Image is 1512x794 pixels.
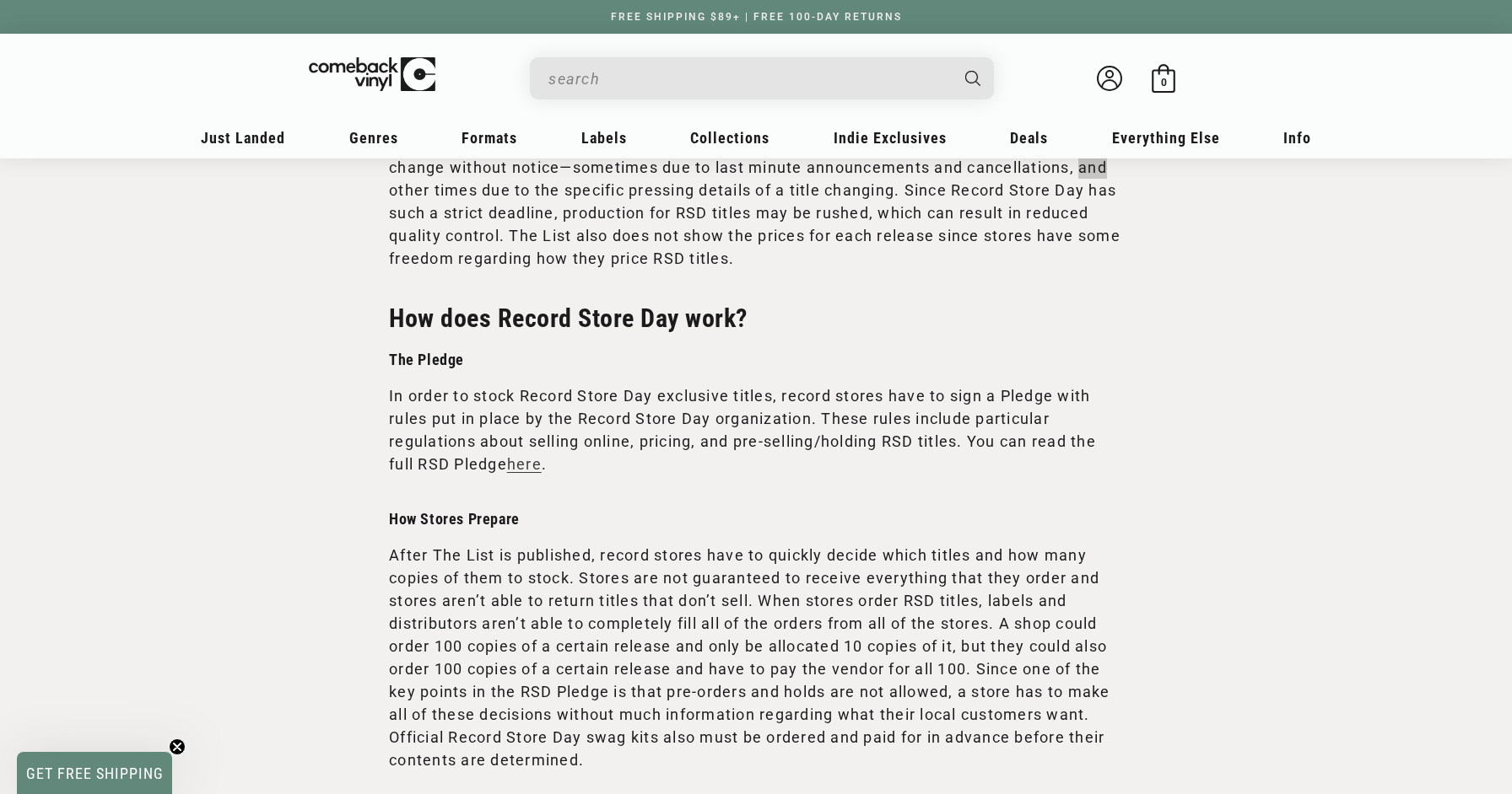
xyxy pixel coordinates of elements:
[581,129,627,147] span: Labels
[1112,129,1220,147] span: Everything Else
[951,57,996,99] button: Search
[389,509,1123,528] h3: How Stores Prepare
[530,57,994,99] div: Search
[169,738,186,755] button: Close teaser
[389,384,1123,475] p: In order to stock Record Store Day exclusive titles, record stores have to sign a Pledge with rul...
[834,129,947,147] span: Indie Exclusives
[462,129,517,147] span: Formats
[1010,129,1048,147] span: Deals
[26,764,164,782] span: GET FREE SHIPPING
[548,62,948,96] input: When autocomplete results are available use up and down arrows to review and enter to select
[201,129,285,147] span: Just Landed
[389,303,1123,333] h2: How does Record Store Day work?
[594,11,919,23] a: FREE SHIPPING $89+ | FREE 100-DAY RETURNS
[389,350,1123,369] h3: The Pledge
[1161,76,1167,89] span: 0
[17,752,172,794] div: GET FREE SHIPPINGClose teaser
[389,544,1123,771] p: After The List is published, record stores have to quickly decide which titles and how many copie...
[349,129,398,147] span: Genres
[690,129,769,147] span: Collections
[389,88,1123,270] p: There are typically around 400 unique titles on The List each year and they range from mainstream...
[507,455,542,473] a: here
[1283,129,1311,147] span: Info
